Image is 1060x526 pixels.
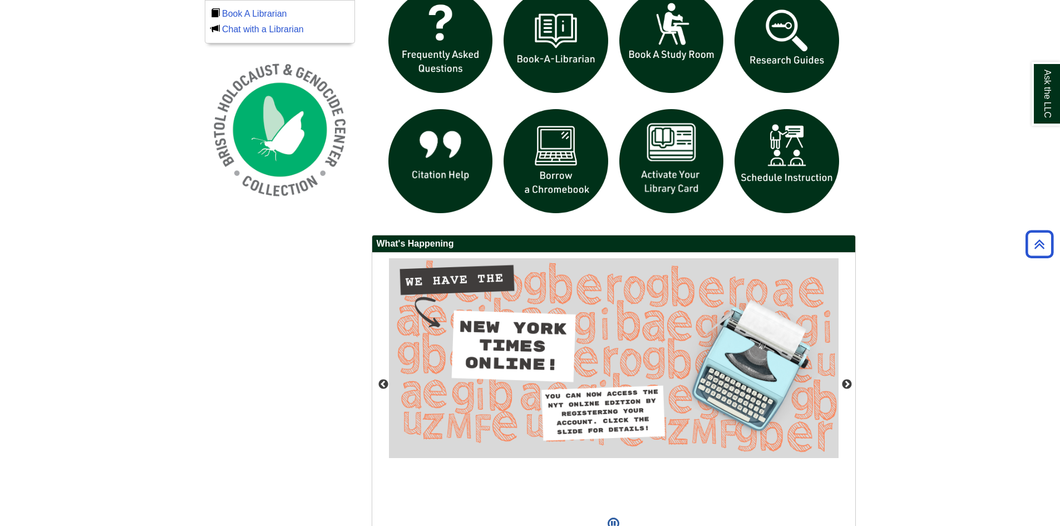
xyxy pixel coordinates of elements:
[372,235,855,253] h2: What's Happening
[222,24,304,34] a: Chat with a Librarian
[205,55,355,205] img: Holocaust and Genocide Collection
[841,379,852,390] button: Next
[1022,237,1057,252] a: Back to Top
[378,379,389,390] button: Previous
[729,104,845,219] img: For faculty. Schedule Library Instruction icon links to form.
[383,104,499,219] img: citation help icon links to citation help guide page
[389,258,839,458] img: Access the New York Times online edition.
[389,258,839,512] div: This box contains rotating images
[222,9,287,18] a: Book A Librarian
[498,104,614,219] img: Borrow a chromebook icon links to the borrow a chromebook web page
[614,104,729,219] img: activate Library Card icon links to form to activate student ID into library card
